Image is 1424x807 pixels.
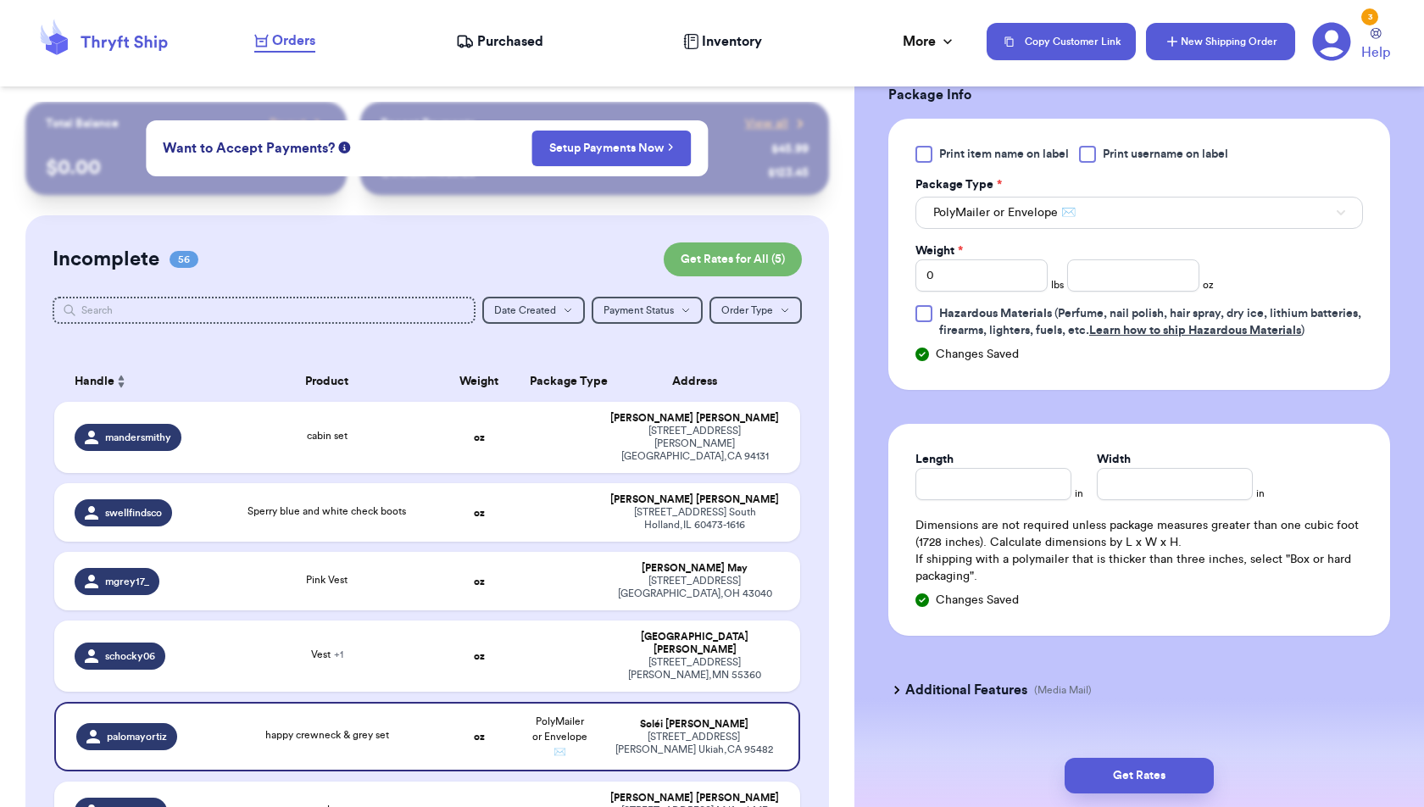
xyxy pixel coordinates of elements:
[477,31,543,52] span: Purchased
[46,154,326,181] p: $ 0.00
[915,517,1363,585] div: Dimensions are not required unless package measures greater than one cubic foot (1728 inches). Ca...
[609,731,777,756] div: [STREET_ADDRESS][PERSON_NAME] Ukiah , CA 95482
[105,431,171,444] span: mandersmithy
[939,146,1069,163] span: Print item name on label
[482,297,585,324] button: Date Created
[664,242,802,276] button: Get Rates for All (5)
[1103,146,1228,163] span: Print username on label
[745,115,788,132] span: View all
[936,592,1019,609] span: Changes Saved
[265,730,389,740] span: happy crewneck & grey set
[474,651,485,661] strong: oz
[306,575,348,585] span: Pink Vest
[532,716,587,757] span: PolyMailer or Envelope ✉️
[53,246,159,273] h2: Incomplete
[604,305,674,315] span: Payment Status
[609,562,779,575] div: [PERSON_NAME] May
[307,431,348,441] span: cabin set
[474,732,485,742] strong: oz
[721,305,773,315] span: Order Type
[248,506,406,516] span: Sperry blue and white check boots
[915,197,1363,229] button: PolyMailer or Envelope ✉️
[270,115,326,132] a: Payout
[456,31,543,52] a: Purchased
[1203,278,1214,292] span: oz
[105,506,162,520] span: swellfindsco
[1146,23,1295,60] button: New Shipping Order
[987,23,1136,60] button: Copy Customer Link
[1312,22,1351,61] a: 3
[311,649,343,660] span: Vest
[709,297,802,324] button: Order Type
[474,432,485,442] strong: oz
[272,31,315,51] span: Orders
[888,85,1390,105] h3: Package Info
[915,176,1002,193] label: Package Type
[163,138,335,159] span: Want to Accept Payments?
[381,115,475,132] p: Recent Payments
[609,575,779,600] div: [STREET_ADDRESS] [GEOGRAPHIC_DATA] , OH 43040
[549,140,674,157] a: Setup Payments Now
[1097,451,1131,468] label: Width
[702,31,762,52] span: Inventory
[170,251,198,268] span: 56
[1051,278,1064,292] span: lbs
[771,141,809,158] div: $ 45.99
[1361,8,1378,25] div: 3
[53,297,476,324] input: Search
[609,656,779,682] div: [STREET_ADDRESS] [PERSON_NAME] , MN 55360
[270,115,306,132] span: Payout
[609,631,779,656] div: [GEOGRAPHIC_DATA] [PERSON_NAME]
[107,730,167,743] span: palomayortiz
[936,346,1019,363] span: Changes Saved
[599,361,799,402] th: Address
[905,680,1027,700] h3: Additional Features
[933,204,1076,221] span: PolyMailer or Envelope ✉️
[683,31,762,52] a: Inventory
[1361,28,1390,63] a: Help
[609,493,779,506] div: [PERSON_NAME] [PERSON_NAME]
[1361,42,1390,63] span: Help
[915,451,954,468] label: Length
[915,242,963,259] label: Weight
[1075,487,1083,500] span: in
[745,115,809,132] a: View all
[939,308,1361,337] span: (Perfume, nail polish, hair spray, dry ice, lithium batteries, firearms, lighters, fuels, etc. )
[334,649,343,660] span: + 1
[254,31,315,53] a: Orders
[494,305,556,315] span: Date Created
[915,551,1363,585] p: If shipping with a polymailer that is thicker than three inches, select "Box or hard packaging".
[609,792,779,804] div: [PERSON_NAME] [PERSON_NAME]
[1256,487,1265,500] span: in
[939,308,1052,320] span: Hazardous Materials
[105,575,149,588] span: mgrey17_
[114,371,128,392] button: Sort ascending
[609,506,779,532] div: [STREET_ADDRESS] South Holland , IL 60473-1616
[609,718,777,731] div: Soléi [PERSON_NAME]
[75,373,114,391] span: Handle
[592,297,703,324] button: Payment Status
[1089,325,1301,337] a: Learn how to ship Hazardous Materials
[531,131,692,166] button: Setup Payments Now
[46,115,119,132] p: Total Balance
[1065,758,1214,793] button: Get Rates
[105,649,155,663] span: schocky06
[768,164,809,181] div: $ 123.45
[474,576,485,587] strong: oz
[214,361,439,402] th: Product
[609,412,779,425] div: [PERSON_NAME] [PERSON_NAME]
[439,361,520,402] th: Weight
[609,425,779,463] div: [STREET_ADDRESS][PERSON_NAME] [GEOGRAPHIC_DATA] , CA 94131
[903,31,956,52] div: More
[474,508,485,518] strong: oz
[1034,683,1092,697] p: (Media Mail)
[520,361,600,402] th: Package Type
